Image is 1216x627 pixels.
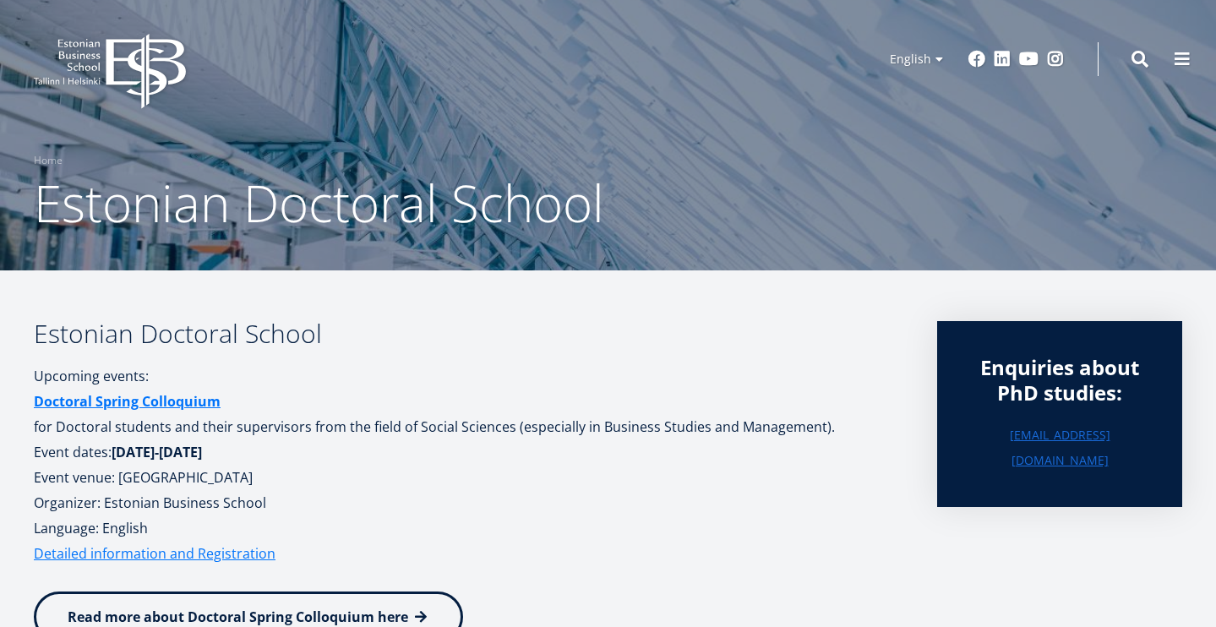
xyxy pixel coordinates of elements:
[68,608,408,626] span: Read more about Doctoral Spring Colloquium here
[971,423,1148,473] a: [EMAIL_ADDRESS][DOMAIN_NAME]
[968,51,985,68] a: Facebook
[34,363,903,389] p: Upcoming events:
[34,168,604,237] span: Estonian Doctoral School
[34,389,221,414] a: Doctoral Spring Colloquium
[34,389,903,541] p: for Doctoral students and their supervisors from the field of Social Sciences (especially in Busi...
[1019,51,1039,68] a: Youtube
[1047,51,1064,68] a: Instagram
[994,51,1011,68] a: Linkedin
[34,392,221,411] strong: Doctoral Spring Colloquium
[34,541,275,566] a: Detailed information and Registration
[112,443,202,461] strong: [DATE]-[DATE]
[34,152,63,169] a: Home
[34,316,322,351] b: Estonian Doctoral School
[971,355,1148,406] div: Enquiries about PhD studies:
